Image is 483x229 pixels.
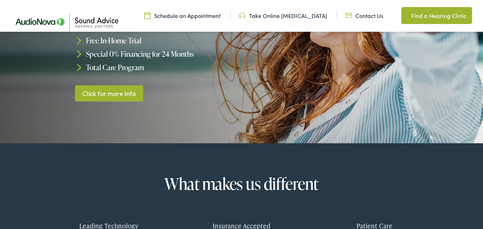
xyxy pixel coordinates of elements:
[345,12,352,19] img: Icon representing mail communication in a unique green color, indicative of contact or communicat...
[239,12,327,19] a: Take Online [MEDICAL_DATA]
[75,34,244,47] li: Free In-Home Trial
[75,60,244,74] li: Total Care Program
[401,7,472,24] a: Find a Hearing Clinic
[144,12,151,19] img: Calendar icon in a unique green color, symbolizing scheduling or date-related features.
[345,12,383,19] a: Contact Us
[239,12,245,19] img: Headphone icon in a unique green color, suggesting audio-related services or features.
[401,11,408,20] img: Map pin icon in a unique green color, indicating location-related features or services.
[75,47,244,61] li: Special 0% Financing for 24 Months
[75,85,144,102] a: Click for more Info
[144,12,221,19] a: Schedule an Appointment
[48,175,436,193] h2: What makes us different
